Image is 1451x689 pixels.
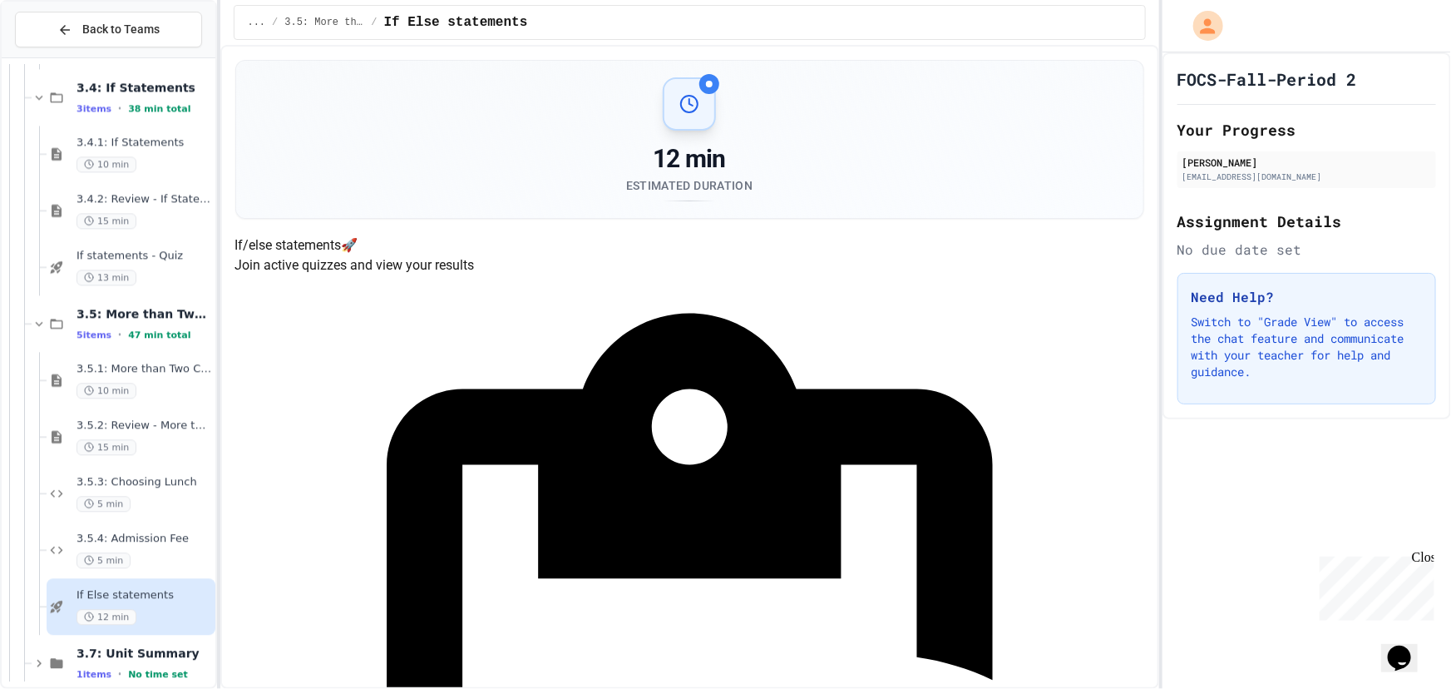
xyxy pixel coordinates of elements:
[1176,7,1227,45] div: My Account
[76,553,131,568] span: 5 min
[76,475,212,489] span: 3.5.3: Choosing Lunch
[1182,171,1431,183] div: [EMAIL_ADDRESS][DOMAIN_NAME]
[128,330,190,340] span: 47 min total
[248,16,266,29] span: ...
[76,103,111,114] span: 3 items
[76,156,136,172] span: 10 min
[118,328,121,341] span: •
[1177,118,1436,141] h2: Your Progress
[76,330,111,340] span: 5 items
[76,383,136,399] span: 10 min
[128,669,188,680] span: No time set
[118,667,121,681] span: •
[384,12,528,32] span: If Else statements
[128,103,190,114] span: 38 min total
[1313,550,1434,621] iframe: chat widget
[15,12,202,47] button: Back to Teams
[284,16,364,29] span: 3.5: More than Two Choices
[76,80,212,95] span: 3.4: If Statements
[272,16,278,29] span: /
[235,235,1144,255] h4: If/else statements 🚀
[235,255,1144,275] p: Join active quizzes and view your results
[76,192,212,206] span: 3.4.2: Review - If Statements
[76,306,212,321] span: 3.5: More than Two Choices
[76,669,111,680] span: 1 items
[76,588,212,602] span: If Else statements
[82,21,160,38] span: Back to Teams
[76,439,136,455] span: 15 min
[371,16,377,29] span: /
[76,419,212,433] span: 3.5.2: Review - More than Two Choices
[76,136,212,150] span: 3.4.1: If Statements
[1177,240,1436,260] div: No due date set
[1381,622,1434,672] iframe: chat widget
[76,362,212,376] span: 3.5.1: More than Two Choices
[7,7,115,106] div: Chat with us now!Close
[76,646,212,661] span: 3.7: Unit Summary
[1177,67,1357,91] h1: FOCS-Fall-Period 2
[76,213,136,229] span: 15 min
[76,249,212,263] span: If statements - Quiz
[1177,210,1436,233] h2: Assignment Details
[76,609,136,625] span: 12 min
[626,177,753,194] div: Estimated Duration
[118,102,121,115] span: •
[76,496,131,512] span: 5 min
[1192,287,1422,307] h3: Need Help?
[1192,314,1422,380] p: Switch to "Grade View" to access the chat feature and communicate with your teacher for help and ...
[76,532,212,546] span: 3.5.4: Admission Fee
[76,270,136,285] span: 13 min
[1182,155,1431,170] div: [PERSON_NAME]
[626,144,753,174] div: 12 min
